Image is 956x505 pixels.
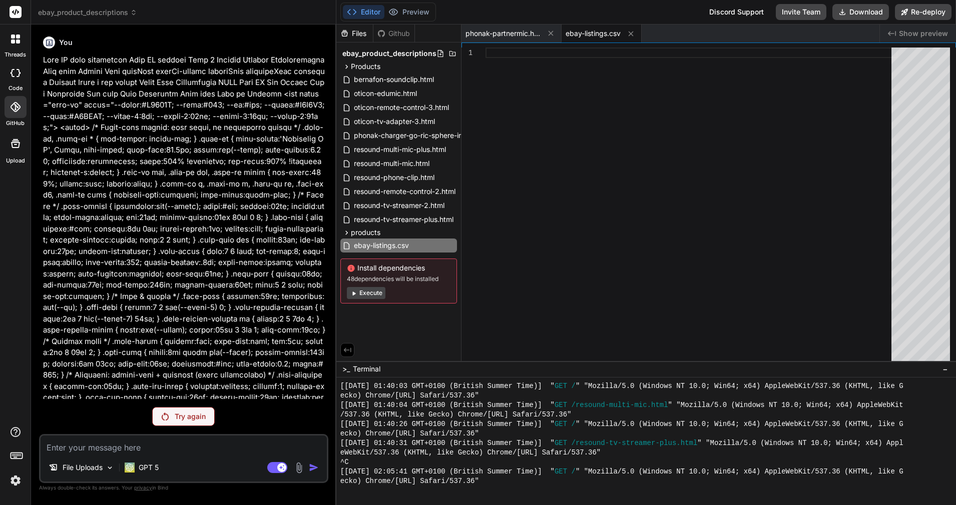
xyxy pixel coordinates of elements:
span: /resound-tv-streamer-plus.html [572,438,698,448]
label: code [9,84,23,92]
label: threads [5,50,26,59]
span: " "Mozilla/5.0 (Windows NT 10.0; Win64; x64) AppleWebKit/537.36 (KHTML, like G [576,467,903,476]
button: Re-deploy [895,4,951,20]
p: Always double-check its answers. Your in Bind [39,483,328,492]
span: GET [555,438,567,448]
span: oticon-tv-adapter-3.html [353,115,436,127]
span: /537.36 (KHTML, like Gecko) Chrome/[URL] Safari/537.36" [340,410,572,419]
img: attachment [293,462,305,473]
img: GPT 5 [125,462,135,472]
div: Files [336,28,373,38]
span: " "Mozilla/5.0 (Windows NT 10.0; Win64; x64) AppleWebKit/537.36 (KHTML, like G [576,381,903,391]
div: Discord Support [703,4,770,20]
span: >_ [342,364,350,374]
span: GET [555,419,567,429]
span: privacy [134,484,152,490]
img: icon [309,462,319,472]
span: ebay_product_descriptions [342,48,436,58]
span: /resound-multi-mic.html [572,400,668,410]
div: Github [373,28,414,38]
span: Show preview [899,28,948,38]
p: GPT 5 [139,462,159,472]
button: Preview [384,5,433,19]
img: Retry [162,412,169,420]
img: settings [7,472,24,489]
span: Install dependencies [347,263,450,273]
span: oticon-edumic.html [353,87,418,99]
span: Products [351,61,380,71]
span: ^C [340,457,349,467]
span: ebay-listings.csv [353,239,410,251]
button: Invite Team [776,4,826,20]
span: / [572,467,576,476]
span: oticon-remote-control-3.html [353,101,450,113]
button: Download [832,4,889,20]
p: File Uploads [63,462,103,472]
span: [[DATE] 01:40:26 GMT+0100 (British Summer Time)] " [340,419,555,429]
span: − [942,364,948,374]
span: Terminal [353,364,380,374]
span: resound-multi-mic-plus.html [353,143,447,155]
span: [[DATE] 01:40:04 GMT+0100 (British Summer Time)] " [340,400,555,410]
span: phonak-charger-go-ric-sphere-infinio.html [353,129,493,141]
button: Execute [347,287,385,299]
h6: You [59,37,73,47]
span: resound-tv-streamer-2.html [353,199,445,211]
span: products [351,227,380,237]
img: Pick Models [106,463,114,472]
button: − [940,361,950,377]
span: " "Mozilla/5.0 (Windows NT 10.0; Win64; x64) AppleWebKit [668,400,903,410]
span: bernafon-soundclip.html [353,73,435,85]
span: ecko) Chrome/[URL] Safari/537.36" [340,429,479,438]
span: " "Mozilla/5.0 (Windows NT 10.0; Win64; x64) Appl [697,438,903,448]
span: resound-phone-clip.html [353,171,435,183]
span: [[DATE] 02:05:41 GMT+0100 (British Summer Time)] " [340,467,555,476]
span: " "Mozilla/5.0 (Windows NT 10.0; Win64; x64) AppleWebKit/537.36 (KHTML, like G [576,419,903,429]
span: resound-multi-mic.html [353,157,430,169]
div: 1 [461,47,472,58]
span: [[DATE] 01:40:03 GMT+0100 (British Summer Time)] " [340,381,555,391]
span: / [572,381,576,391]
span: [[DATE] 01:40:31 GMT+0100 (British Summer Time)] " [340,438,555,448]
span: ebay-listings.csv [566,28,621,38]
span: 48 dependencies will be installed [347,275,450,283]
span: resound-remote-control-2.html [353,185,456,197]
span: GET [555,467,567,476]
p: Try again [175,411,206,421]
span: phonak-partnermic.html [465,28,541,38]
span: ebay_product_descriptions [38,7,137,17]
label: GitHub [6,119,25,127]
span: ecko) Chrome/[URL] Safari/537.36" [340,391,479,400]
button: Editor [343,5,384,19]
span: resound-tv-streamer-plus.html [353,213,454,225]
span: / [572,419,576,429]
span: GET [555,400,567,410]
span: GET [555,381,567,391]
span: ecko) Chrome/[URL] Safari/537.36" [340,476,479,486]
label: Upload [6,156,25,165]
span: eWebKit/537.36 (KHTML, like Gecko) Chrome/[URL] Safari/537.36" [340,448,601,457]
